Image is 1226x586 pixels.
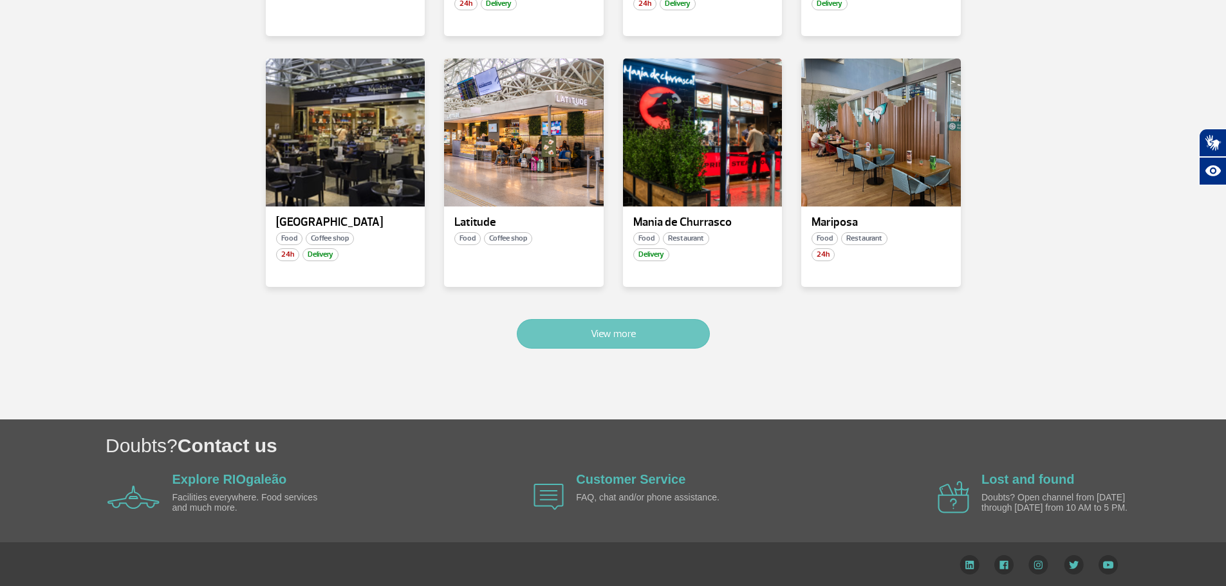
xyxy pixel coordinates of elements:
[633,216,772,229] p: Mania de Churrasco
[517,319,710,349] button: View more
[454,232,481,245] span: Food
[663,232,709,245] span: Restaurant
[576,493,724,502] p: FAQ, chat and/or phone assistance.
[454,216,593,229] p: Latitude
[1199,129,1226,157] button: Abrir tradutor de língua de sinais.
[1099,555,1118,574] img: YouTube
[812,248,835,261] span: 24h
[276,216,415,229] p: [GEOGRAPHIC_DATA]
[1028,555,1048,574] img: Instagram
[841,232,887,245] span: Restaurant
[633,232,660,245] span: Food
[172,472,287,486] a: Explore RIOgaleão
[178,435,277,456] span: Contact us
[960,555,980,574] img: LinkedIn
[981,472,1074,486] a: Lost and found
[1199,129,1226,185] div: Plugin de acessibilidade da Hand Talk.
[812,216,951,229] p: Mariposa
[276,232,302,245] span: Food
[576,472,685,486] a: Customer Service
[484,232,532,245] span: Coffee shop
[1064,555,1084,574] img: Twitter
[938,481,969,513] img: airplane icon
[1199,157,1226,185] button: Abrir recursos assistivos.
[306,232,354,245] span: Coffee shop
[812,232,838,245] span: Food
[106,432,1226,459] h1: Doubts?
[981,493,1129,513] p: Doubts? Open channel from [DATE] through [DATE] from 10 AM to 5 PM.
[633,248,669,261] span: Delivery
[302,248,339,261] span: Delivery
[994,555,1014,574] img: Facebook
[107,486,160,509] img: airplane icon
[534,484,564,510] img: airplane icon
[172,493,320,513] p: Facilities everywhere. Food services and much more.
[276,248,299,261] span: 24h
